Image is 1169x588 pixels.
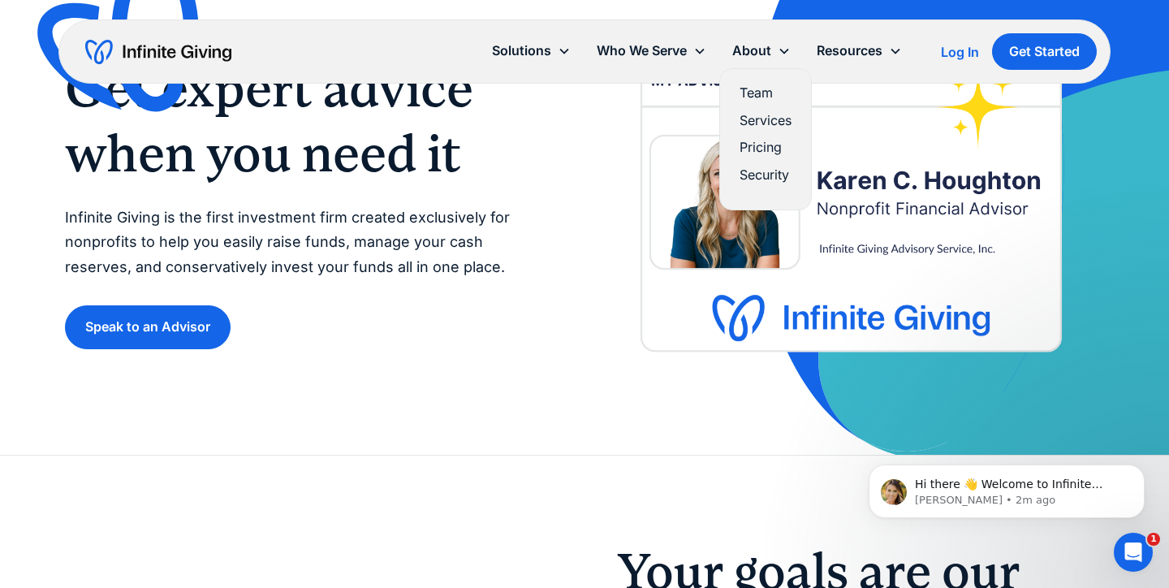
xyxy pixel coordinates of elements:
[817,40,882,62] div: Resources
[65,205,552,280] p: Infinite Giving is the first investment firm created exclusively for nonprofits to help you easil...
[804,33,915,68] div: Resources
[740,136,792,158] a: Pricing
[719,33,804,68] div: About
[740,164,792,186] a: Security
[992,33,1097,70] a: Get Started
[1114,533,1153,572] iframe: Intercom live chat
[65,56,552,186] h1: Get expert advice when you need it
[740,82,792,104] a: Team
[719,68,812,210] nav: About
[732,40,771,62] div: About
[85,39,231,65] a: home
[1147,533,1160,546] span: 1
[584,33,719,68] div: Who We Serve
[740,110,792,132] a: Services
[479,33,584,68] div: Solutions
[844,430,1169,544] iframe: Intercom notifications message
[492,40,551,62] div: Solutions
[941,42,979,62] a: Log In
[941,45,979,58] div: Log In
[597,40,687,62] div: Who We Serve
[65,305,231,348] a: Speak to an Advisor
